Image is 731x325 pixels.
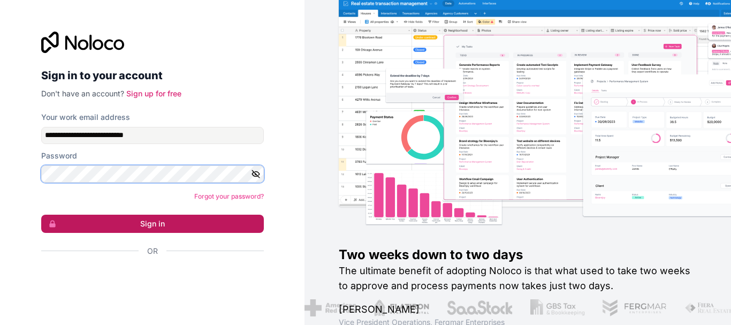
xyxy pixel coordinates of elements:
img: /assets/american-red-cross-BAupjrZR.png [302,299,354,316]
label: Your work email address [41,112,130,123]
a: Forgot your password? [194,192,264,200]
button: Sign in [41,215,264,233]
h2: The ultimate benefit of adopting Noloco is that what used to take two weeks to approve and proces... [339,263,697,293]
input: Password [41,165,264,183]
h2: Sign in to your account [41,66,264,85]
span: Or [147,246,158,256]
h1: Two weeks down to two days [339,246,697,263]
label: Password [41,150,77,161]
span: Don't have an account? [41,89,124,98]
h1: [PERSON_NAME] [339,302,697,317]
iframe: Botão "Fazer login com o Google" [36,268,261,292]
a: Sign up for free [126,89,181,98]
input: Email address [41,127,264,144]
